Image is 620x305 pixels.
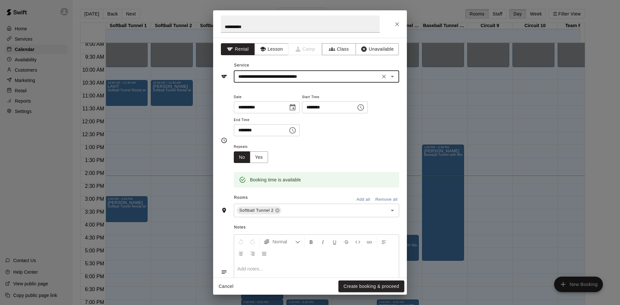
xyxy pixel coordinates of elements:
[378,236,389,248] button: Left Align
[329,236,340,248] button: Format Underline
[216,280,236,292] button: Cancel
[234,195,248,200] span: Rooms
[288,43,322,55] span: Camps can only be created in the Services page
[317,236,328,248] button: Format Italics
[259,248,270,259] button: Justify Align
[221,207,227,214] svg: Rooms
[250,151,268,163] button: Yes
[254,43,288,55] button: Lesson
[237,207,276,214] span: Softball Tunnel 2
[221,269,227,275] svg: Notes
[234,222,399,233] span: Notes
[221,137,227,144] svg: Timing
[235,248,246,259] button: Center Align
[234,151,250,163] button: No
[388,206,397,215] button: Open
[356,43,399,55] button: Unavailable
[235,236,246,248] button: Undo
[247,248,258,259] button: Right Align
[352,236,363,248] button: Insert Code
[234,143,273,151] span: Repeats
[338,280,404,292] button: Create booking & proceed
[234,63,249,67] span: Service
[273,239,295,245] span: Normal
[374,195,399,205] button: Remove all
[306,236,317,248] button: Format Bold
[388,72,397,81] button: Open
[391,18,403,30] button: Close
[234,151,268,163] div: outlined button group
[364,236,375,248] button: Insert Link
[322,43,356,55] button: Class
[261,236,303,248] button: Formatting Options
[302,93,368,102] span: Start Time
[250,174,301,186] div: Booking time is available
[221,43,255,55] button: Rental
[234,116,300,125] span: End Time
[353,195,374,205] button: Add all
[286,101,299,114] button: Choose date, selected date is Oct 10, 2025
[286,124,299,137] button: Choose time, selected time is 3:00 PM
[237,207,281,214] div: Softball Tunnel 2
[247,236,258,248] button: Redo
[234,93,300,102] span: Date
[221,73,227,80] svg: Service
[379,72,388,81] button: Clear
[341,236,352,248] button: Format Strikethrough
[354,101,367,114] button: Choose time, selected time is 2:30 PM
